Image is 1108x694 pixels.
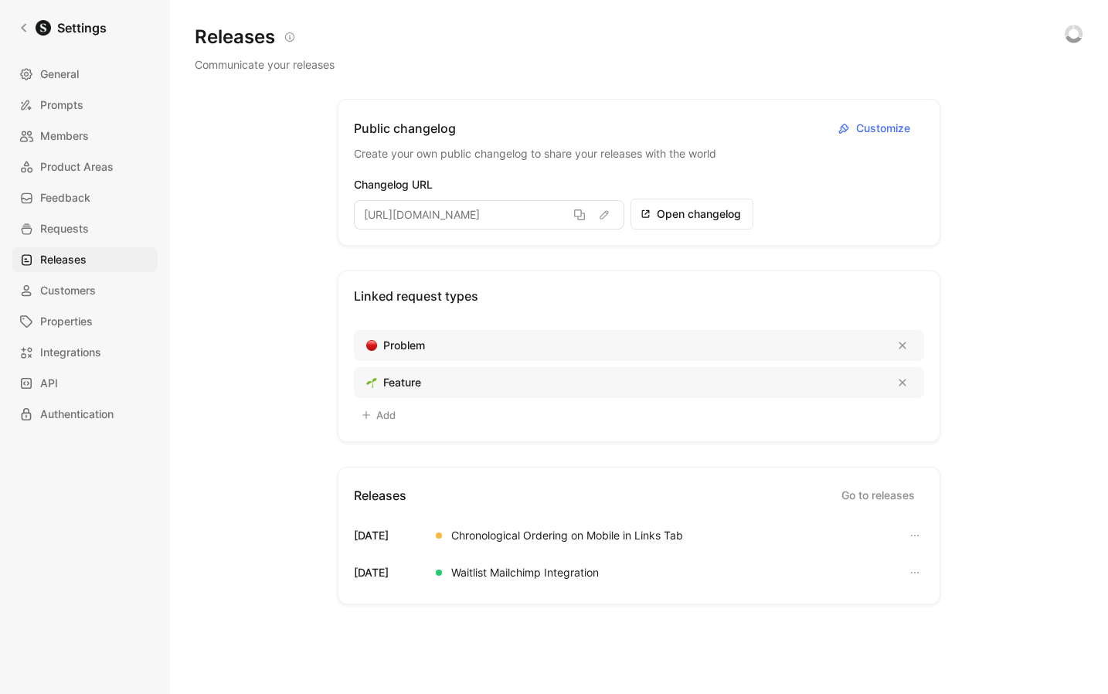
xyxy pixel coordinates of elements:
[657,205,743,223] span: Open changelog
[40,343,101,362] span: Integrations
[832,483,924,508] a: Go to releases
[366,377,377,388] img: 🌱
[40,281,96,300] span: Customers
[40,189,90,207] span: Feedback
[856,119,914,138] span: Customize
[195,56,335,74] p: Communicate your releases
[12,247,158,272] a: Releases
[195,25,275,49] h1: Releases
[40,65,79,83] span: General
[354,526,427,545] div: [DATE]
[354,145,924,163] span: Create your own public changelog to share your releases with the world
[354,404,403,426] button: Add
[354,175,624,194] div: Changelog URL
[354,330,924,361] a: 🔴Problem
[12,278,158,303] a: Customers
[828,115,924,141] button: Customize
[354,119,456,138] h5: Public changelog
[40,96,83,114] span: Prompts
[451,526,683,545] div: Chronological Ordering on Mobile in Links Tab
[451,563,599,582] div: Waitlist Mailchimp Integration
[12,124,158,148] a: Members
[12,340,158,365] a: Integrations
[12,155,158,179] a: Product Areas
[12,371,158,396] a: API
[354,563,427,582] div: [DATE]
[12,12,113,43] a: Settings
[40,158,114,176] span: Product Areas
[12,62,158,87] a: General
[40,127,89,145] span: Members
[12,185,158,210] a: Feedback
[354,287,924,305] h5: Linked request types
[40,219,89,238] span: Requests
[12,309,158,334] a: Properties
[12,216,158,241] a: Requests
[40,312,93,331] span: Properties
[354,367,924,398] a: 🌱Feature
[12,402,158,427] a: Authentication
[12,93,158,117] a: Prompts
[57,19,107,37] h1: Settings
[40,250,87,269] span: Releases
[40,405,114,424] span: Authentication
[630,199,753,230] button: Open changelog
[366,340,377,351] img: 🔴
[354,486,406,505] h5: Releases
[40,374,58,393] span: API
